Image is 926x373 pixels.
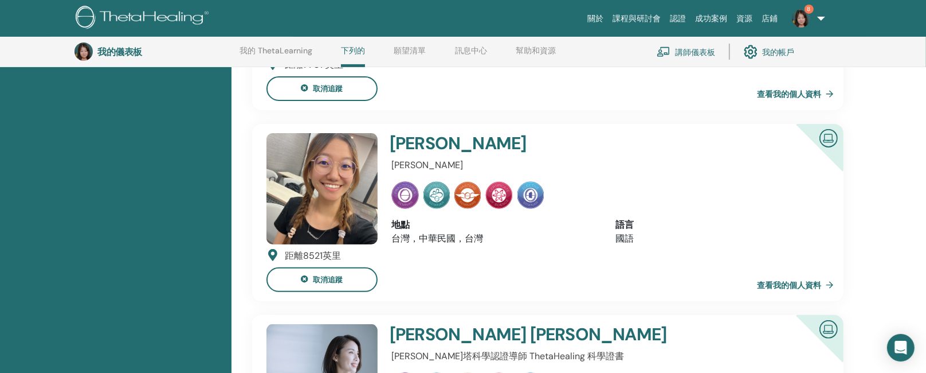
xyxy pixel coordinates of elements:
[583,8,609,29] a: 關於
[530,323,667,345] font: [PERSON_NAME]
[737,14,753,23] font: 資源
[266,76,378,101] button: 取消追蹤
[76,6,213,32] img: logo.png
[285,59,303,71] font: 距離
[394,46,426,64] a: 願望清單
[391,350,624,362] font: [PERSON_NAME]塔科學認證導師 ThetaHealing 科學證書
[390,323,527,345] font: [PERSON_NAME]
[266,267,378,292] button: 取消追蹤
[696,14,728,23] font: 成功案例
[666,8,691,29] a: 認證
[455,45,487,56] font: 訊息中心
[394,45,426,56] font: 願望清單
[691,8,732,29] a: 成功案例
[588,14,604,23] font: 關於
[516,45,556,56] font: 幫助和資源
[762,14,778,23] font: 店鋪
[744,42,758,61] img: cog.svg
[391,159,463,171] font: [PERSON_NAME]
[266,133,378,244] img: default.jpg
[675,47,715,57] font: 講師儀表板
[74,42,93,61] img: default.jpg
[285,250,303,262] font: 距離
[341,46,365,67] a: 下列的
[391,232,483,244] font: 台灣，中華民國，台灣
[240,45,312,56] font: 我的 ThetaLearning
[657,39,715,64] a: 講師儀表板
[313,275,343,285] font: 取消追蹤
[792,9,810,28] img: default.jpg
[390,132,527,154] font: [PERSON_NAME]
[807,5,811,13] font: 8
[455,46,487,64] a: 訊息中心
[516,46,556,64] a: 幫助和資源
[757,280,821,290] font: 查看我的個人資料
[240,46,312,64] a: 我的 ThetaLearning
[391,219,410,231] font: 地點
[815,125,842,150] img: 認證線上講師
[758,8,783,29] a: 店鋪
[762,47,794,57] font: 我的帳戶
[657,46,670,57] img: chalkboard-teacher.svg
[303,59,343,71] font: 7707英里
[815,316,842,341] img: 認證線上講師
[341,45,365,56] font: 下列的
[609,8,666,29] a: 課程與研討會
[670,14,686,23] font: 認證
[303,250,341,262] font: 8521英里
[744,39,794,64] a: 我的帳戶
[613,14,661,23] font: 課程與研討會
[313,84,343,94] font: 取消追蹤
[732,8,758,29] a: 資源
[757,89,821,99] font: 查看我的個人資料
[778,124,843,190] div: 認證線上講師
[615,232,634,244] font: 國語
[97,46,142,58] font: 我的儀表板
[757,83,838,106] a: 查看我的個人資料
[887,334,915,362] div: 開啟 Intercom Messenger
[757,274,838,297] a: 查看我的個人資料
[615,219,634,231] font: 語言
